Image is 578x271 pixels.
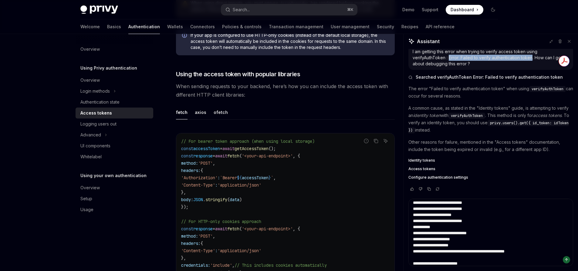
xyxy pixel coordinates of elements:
a: Access tokens [408,166,573,171]
button: Copy the contents from the code block [372,137,380,145]
span: method: [181,233,198,239]
span: , { [293,226,300,232]
a: Authentication state [76,97,153,108]
span: 'POST' [198,160,213,166]
a: Demo [402,7,414,13]
button: Reload last chat [434,186,441,192]
span: verifyAuthToken [532,87,563,91]
span: ${ [237,175,242,180]
div: Search... [233,6,250,13]
span: : [215,182,218,188]
em: access tokens [533,113,562,118]
a: User management [331,19,370,34]
a: Overview [76,44,153,55]
textarea: Ask a question... [408,199,573,266]
div: UI components [80,142,110,149]
div: Access tokens [80,109,112,117]
span: // For bearer token approach (when using local storage) [181,139,315,144]
span: await [215,226,227,232]
span: `Bearer [220,175,237,180]
span: ` [271,175,273,180]
img: dark logo [80,5,118,14]
span: method: [181,160,198,166]
div: Advanced [80,131,101,139]
a: Dashboard [446,5,483,15]
button: axios [195,105,206,119]
span: 'application/json' [218,248,261,253]
span: ( [227,197,230,202]
a: Access tokens [76,108,153,118]
span: accessToken [242,175,269,180]
span: { [201,168,203,173]
span: const [181,226,193,232]
button: Toggle dark mode [488,5,498,15]
span: accessToken [193,146,220,151]
span: stringify [205,197,227,202]
button: Toggle Login methods section [76,86,153,97]
span: headers: [181,241,201,246]
span: privy.users().get({ id_token: idToken }) [408,121,569,133]
div: Login methods [80,87,110,95]
div: Whitelabel [80,153,102,160]
button: Vote that response was good [408,186,416,192]
span: 'Content-Type' [181,248,215,253]
a: Identity tokens [408,158,573,163]
div: I am getting this error when trying to verify access token using verifyAuthToken : Error: Failed ... [413,49,569,67]
span: 'Content-Type' [181,182,215,188]
span: ( [239,153,242,159]
a: Security [377,19,394,34]
a: Wallets [167,19,183,34]
div: Authentication state [80,98,120,106]
span: Access tokens [408,166,435,171]
span: '<your-api-endpoint>' [242,226,293,232]
span: headers: [181,168,201,173]
span: data [230,197,239,202]
span: = [220,146,222,151]
a: Setup [76,193,153,204]
span: Identity tokens [408,158,435,163]
span: 'POST' [198,233,213,239]
span: body: [181,197,193,202]
span: , { [293,153,300,159]
button: Report incorrect code [362,137,370,145]
span: response [193,153,213,159]
a: Configure authentication settings [408,175,573,180]
div: Usage [80,206,93,213]
div: Overview [80,77,100,84]
div: Logging users out [80,120,117,128]
span: } [269,175,271,180]
button: Searched verifyAuthToken Error: Failed to verify authentication token [408,74,573,80]
a: Authentication [128,19,160,34]
span: getAccessToken [235,146,269,151]
span: : [218,175,220,180]
span: Searched verifyAuthToken Error: Failed to verify authentication token [416,74,563,80]
span: ( [239,226,242,232]
span: When sending requests to your backend, here’s how you can include the access token with different... [176,82,395,99]
a: Overview [76,75,153,86]
span: JSON [193,197,203,202]
button: fetch [176,105,188,119]
span: await [222,146,235,151]
span: 'application/json' [218,182,261,188]
h5: Using Privy authentication [80,64,137,72]
span: Configure authentication settings [408,175,468,180]
a: Support [422,7,438,13]
span: const [181,153,193,159]
a: Overview [76,182,153,193]
span: : [215,248,218,253]
span: = [213,153,215,159]
span: verifyAuthToken [451,113,483,118]
em: identity token [413,113,441,118]
button: Copy chat response [425,186,433,192]
a: Connectors [190,19,215,34]
span: , [213,233,215,239]
div: Overview [80,184,100,191]
span: , [273,175,276,180]
a: Logging users out [76,118,153,129]
span: await [215,153,227,159]
p: The error "Failed to verify authentication token" when using can occur for several reasons. [408,85,573,100]
a: API reference [426,19,455,34]
span: 'Authorization' [181,175,218,180]
a: Recipes [401,19,418,34]
a: UI components [76,140,153,151]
